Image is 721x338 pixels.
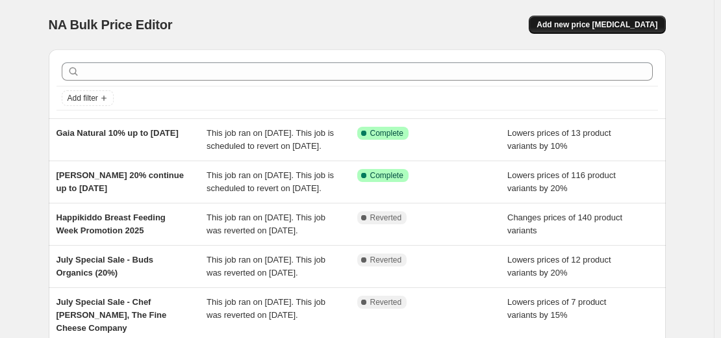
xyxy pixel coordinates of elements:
span: July Special Sale - Buds Organics (20%) [57,255,154,278]
span: This job ran on [DATE]. This job was reverted on [DATE]. [207,255,325,278]
span: Complete [370,128,403,138]
span: Add new price [MEDICAL_DATA] [537,19,657,30]
span: [PERSON_NAME] 20% continue up to [DATE] [57,170,184,193]
span: NA Bulk Price Editor [49,18,173,32]
span: Reverted [370,297,402,307]
span: Lowers prices of 116 product variants by 20% [507,170,616,193]
span: Lowers prices of 7 product variants by 15% [507,297,606,320]
span: Gaia Natural 10% up to [DATE] [57,128,179,138]
button: Add filter [62,90,114,106]
span: Reverted [370,213,402,223]
span: Lowers prices of 13 product variants by 10% [507,128,611,151]
span: Add filter [68,93,98,103]
span: July Special Sale - Chef [PERSON_NAME], The Fine Cheese Company [57,297,167,333]
span: This job ran on [DATE]. This job is scheduled to revert on [DATE]. [207,170,334,193]
span: Happikiddo Breast Feeding Week Promotion 2025 [57,213,166,235]
span: Lowers prices of 12 product variants by 20% [507,255,611,278]
span: Complete [370,170,403,181]
span: This job ran on [DATE]. This job was reverted on [DATE]. [207,213,325,235]
span: Changes prices of 140 product variants [507,213,622,235]
span: This job ran on [DATE]. This job was reverted on [DATE]. [207,297,325,320]
span: This job ran on [DATE]. This job is scheduled to revert on [DATE]. [207,128,334,151]
button: Add new price [MEDICAL_DATA] [529,16,665,34]
span: Reverted [370,255,402,265]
